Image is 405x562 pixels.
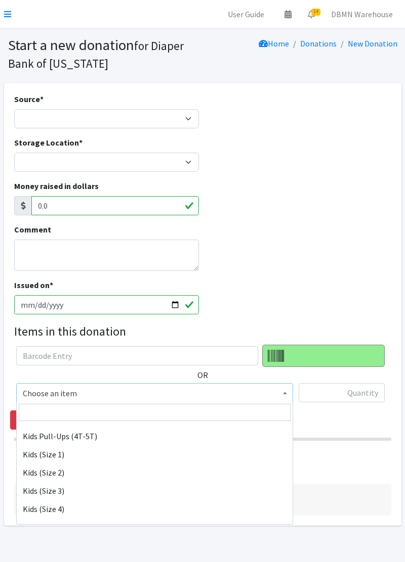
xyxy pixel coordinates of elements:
[323,4,401,24] a: DBMN Warehouse
[197,369,208,381] label: OR
[14,180,99,192] label: Money raised in dollars
[300,4,323,24] a: 14
[17,500,293,518] li: Kids (Size 4)
[299,383,385,402] input: Quantity
[40,94,44,104] abbr: required
[17,427,293,445] li: Kids Pull-Ups (4T-5T)
[300,38,337,49] a: Donations
[220,4,272,24] a: User Guide
[14,223,51,236] label: Comment
[14,136,83,149] label: Storage Location
[14,322,391,341] legend: Items in this donation
[23,386,287,400] span: Choose an item
[8,38,184,71] small: for Diaper Bank of [US_STATE]
[14,93,44,105] label: Source
[17,463,293,482] li: Kids (Size 2)
[16,383,293,402] span: Choose an item
[311,9,320,16] span: 14
[16,346,258,365] input: Barcode Entry
[50,280,53,290] abbr: required
[8,36,199,71] h1: Start a new donation
[14,279,53,291] label: Issued on
[17,482,293,500] li: Kids (Size 3)
[79,137,83,148] abbr: required
[10,410,61,430] a: Remove
[17,518,293,536] li: Kids (Size 5)
[17,445,293,463] li: Kids (Size 1)
[259,38,289,49] a: Home
[348,38,397,49] a: New Donation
